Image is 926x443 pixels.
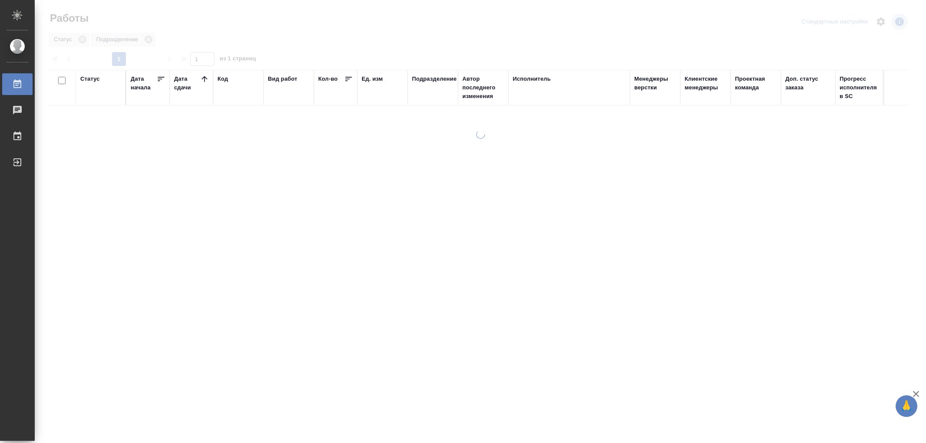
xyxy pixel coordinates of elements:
div: Прогресс исполнителя в SC [840,75,879,101]
div: Подразделение [412,75,457,83]
div: Вид работ [268,75,297,83]
div: Проектная команда [735,75,777,92]
div: Код [217,75,228,83]
button: 🙏 [896,395,917,417]
div: Автор последнего изменения [462,75,504,101]
div: Менеджеры верстки [634,75,676,92]
div: Исполнитель [513,75,551,83]
div: Доп. статус заказа [785,75,831,92]
div: Статус [80,75,100,83]
div: Дата начала [131,75,157,92]
div: Кол-во [318,75,338,83]
div: Дата сдачи [174,75,200,92]
div: Клиентские менеджеры [685,75,726,92]
span: 🙏 [899,397,914,415]
div: Ед. изм [362,75,383,83]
